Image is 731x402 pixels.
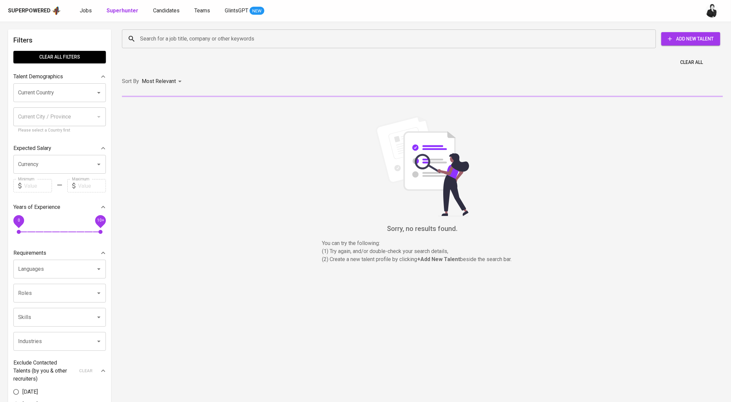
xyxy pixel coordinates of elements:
[13,200,106,214] div: Years of Experience
[107,7,138,14] b: Superhunter
[94,160,104,169] button: Open
[80,7,93,15] a: Jobs
[94,337,104,346] button: Open
[153,7,181,15] a: Candidates
[225,7,264,15] a: GlintsGPT NEW
[94,88,104,97] button: Open
[13,359,75,383] p: Exclude Contacted Talents (by you & other recruiters)
[153,7,180,14] span: Candidates
[24,179,52,192] input: Value
[142,75,184,88] div: Most Relevant
[13,142,106,155] div: Expected Salary
[80,7,92,14] span: Jobs
[667,35,715,43] span: Add New Talent
[18,127,101,134] p: Please select a Country first
[13,73,63,81] p: Talent Demographics
[706,4,719,17] img: medwi@glints.com
[13,51,106,63] button: Clear All filters
[13,359,106,383] div: Exclude Contacted Talents (by you & other recruiters)clear
[8,6,61,16] a: Superpoweredapp logo
[417,256,460,262] b: + Add New Talent
[13,249,46,257] p: Requirements
[677,56,706,69] button: Clear All
[107,7,140,15] a: Superhunter
[17,218,20,223] span: 0
[19,53,101,61] span: Clear All filters
[322,255,523,263] p: (2) Create a new talent profile by clicking beside the search bar.
[22,388,38,396] span: [DATE]
[78,179,106,192] input: Value
[661,32,720,46] button: Add New Talent
[322,239,523,247] p: You can try the following :
[13,203,60,211] p: Years of Experience
[13,246,106,260] div: Requirements
[97,218,104,223] span: 10+
[13,35,106,46] h6: Filters
[13,144,51,152] p: Expected Salary
[8,7,51,15] div: Superpowered
[680,58,703,67] span: Clear All
[94,264,104,274] button: Open
[122,77,139,85] p: Sort By
[372,116,473,216] img: file_searching.svg
[122,223,723,234] h6: Sorry, no results found.
[194,7,210,14] span: Teams
[94,313,104,322] button: Open
[225,7,248,14] span: GlintsGPT
[142,77,176,85] p: Most Relevant
[194,7,211,15] a: Teams
[250,8,264,14] span: NEW
[13,70,106,83] div: Talent Demographics
[94,289,104,298] button: Open
[322,247,523,255] p: (1) Try again, and/or double-check your search details,
[52,6,61,16] img: app logo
